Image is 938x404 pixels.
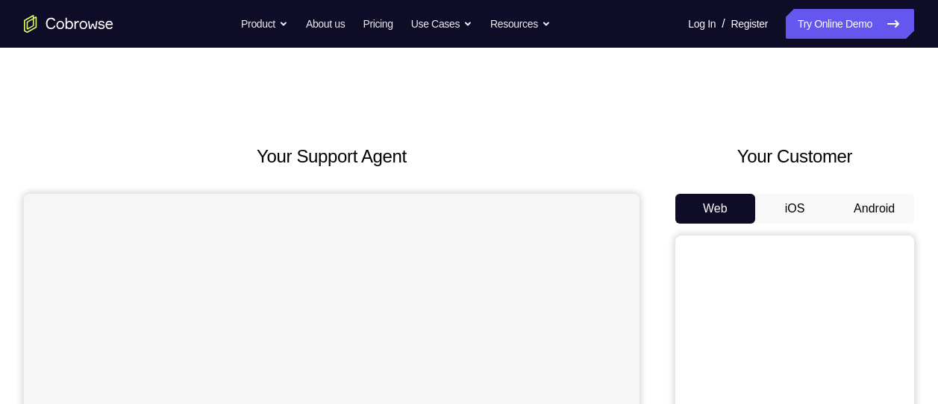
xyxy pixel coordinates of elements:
h2: Your Customer [675,143,914,170]
h2: Your Support Agent [24,143,640,170]
a: Try Online Demo [786,9,914,39]
button: Resources [490,9,551,39]
a: About us [306,9,345,39]
button: Product [241,9,288,39]
a: Register [731,9,768,39]
a: Go to the home page [24,15,113,33]
span: / [722,15,725,33]
button: Android [834,194,914,224]
button: iOS [755,194,835,224]
a: Pricing [363,9,393,39]
button: Web [675,194,755,224]
button: Use Cases [411,9,472,39]
a: Log In [688,9,716,39]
